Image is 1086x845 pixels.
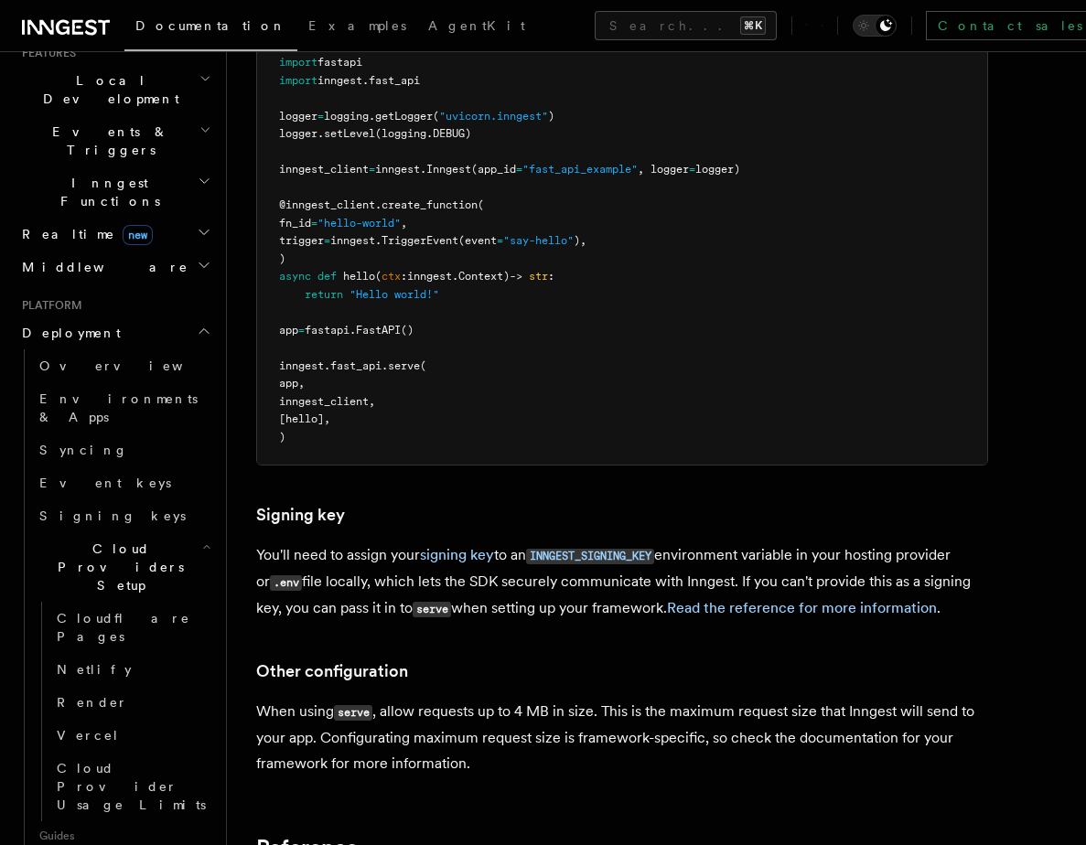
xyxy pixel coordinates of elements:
span: (event [458,234,497,247]
span: -> [510,270,522,283]
span: create_function [382,198,478,211]
span: , [401,217,407,230]
span: Event keys [39,476,171,490]
a: signing key [420,546,494,563]
a: Signing keys [32,499,215,532]
span: = [324,234,330,247]
span: inngest_client, [279,395,375,408]
span: Middleware [15,258,188,276]
span: str [529,270,548,283]
span: Syncing [39,443,128,457]
span: . [362,74,369,87]
span: Netlify [57,662,132,677]
span: fastapi [317,56,362,69]
span: Local Development [15,71,199,108]
button: Events & Triggers [15,115,215,166]
a: Cloudflare Pages [49,602,215,653]
span: = [369,163,375,176]
span: . [452,270,458,283]
span: Context) [458,270,510,283]
button: Local Development [15,64,215,115]
a: Syncing [32,433,215,466]
span: app [279,324,298,337]
span: setLevel [324,127,375,140]
code: serve [413,602,451,617]
a: Event keys [32,466,215,499]
span: return [305,288,343,301]
button: Middleware [15,251,215,283]
span: import [279,74,317,87]
span: def [317,270,337,283]
span: [hello], [279,412,330,425]
span: . [324,359,330,372]
span: . [375,198,382,211]
span: AgentKit [428,18,525,33]
a: Read the reference for more information [667,599,937,616]
span: Platform [15,298,82,313]
span: FastAPI [356,324,401,337]
span: Vercel [57,728,120,743]
span: hello [343,270,375,283]
span: ( [420,359,426,372]
a: Signing key [256,502,345,528]
a: Examples [297,5,417,49]
span: logger [279,127,317,140]
a: Documentation [124,5,297,51]
span: inngest. [330,234,382,247]
span: ( [375,270,382,283]
span: (logging.DEBUG) [375,127,471,140]
span: ) [279,431,285,444]
span: async [279,270,311,283]
kbd: ⌘K [740,16,766,35]
span: . [369,110,375,123]
span: ( [478,198,484,211]
span: "Hello world!" [349,288,439,301]
span: . [420,163,426,176]
span: fast_api [330,359,382,372]
span: "hello-world" [317,217,401,230]
span: inngest [375,163,420,176]
span: Environments & Apps [39,391,198,424]
span: = [298,324,305,337]
span: . [317,127,324,140]
span: "uvicorn.inngest" [439,110,548,123]
span: (app_id [471,163,516,176]
span: logger [279,110,317,123]
span: fastapi [305,324,349,337]
span: Signing keys [39,508,186,523]
a: Netlify [49,653,215,686]
a: Cloud Provider Usage Limits [49,752,215,821]
a: Environments & Apps [32,382,215,433]
button: Realtimenew [15,218,215,251]
span: () [401,324,414,337]
span: Render [57,695,128,710]
span: Cloud Provider Usage Limits [57,761,206,812]
span: getLogger [375,110,433,123]
span: ( [433,110,439,123]
span: Deployment [15,324,121,342]
span: logging [324,110,369,123]
span: Features [15,46,76,60]
span: serve [388,359,420,372]
span: "fast_api_example" [522,163,638,176]
button: Cloud Providers Setup [32,532,215,602]
button: Inngest Functions [15,166,215,218]
span: Events & Triggers [15,123,199,159]
span: Examples [308,18,406,33]
span: Documentation [135,18,286,33]
a: Render [49,686,215,719]
span: ) [548,110,554,123]
span: ), [574,234,586,247]
a: Other configuration [256,658,408,684]
p: When using , allow requests up to 4 MB in size. This is the maximum request size that Inngest wil... [256,699,988,776]
span: @inngest_client [279,198,375,211]
div: Cloud Providers Setup [32,602,215,821]
span: import [279,56,317,69]
span: ctx [382,270,401,283]
span: fn_id [279,217,311,230]
span: inngest [407,270,452,283]
span: logger) [695,163,740,176]
span: . [349,324,356,337]
span: new [123,225,153,245]
span: : [548,270,554,283]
